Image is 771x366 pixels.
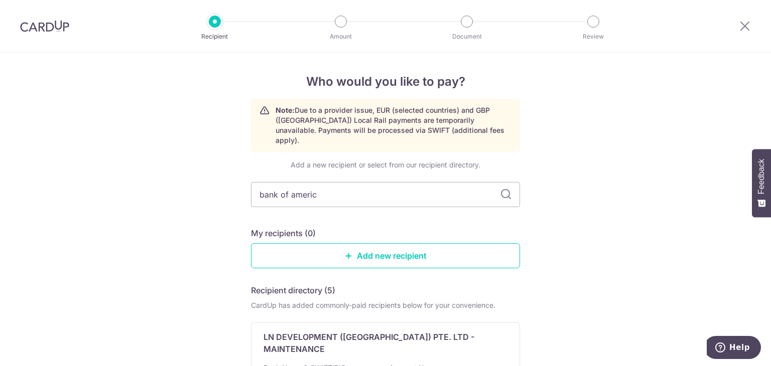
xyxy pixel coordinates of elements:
[430,32,504,42] p: Document
[757,159,766,194] span: Feedback
[251,243,520,268] a: Add new recipient
[264,331,495,355] p: LN DEVELOPMENT ([GEOGRAPHIC_DATA]) PTE. LTD - MAINTENANCE
[251,300,520,310] div: CardUp has added commonly-paid recipients below for your convenience.
[251,73,520,91] h4: Who would you like to pay?
[251,284,335,296] h5: Recipient directory (5)
[178,32,252,42] p: Recipient
[276,105,511,145] p: Due to a provider issue, EUR (selected countries) and GBP ([GEOGRAPHIC_DATA]) Local Rail payments...
[304,32,378,42] p: Amount
[251,160,520,170] div: Add a new recipient or select from our recipient directory.
[251,182,520,207] input: Search for any recipient here
[276,106,295,114] strong: Note:
[707,336,761,361] iframe: Opens a widget where you can find more information
[251,227,316,239] h5: My recipients (0)
[20,20,69,32] img: CardUp
[556,32,630,42] p: Review
[752,149,771,217] button: Feedback - Show survey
